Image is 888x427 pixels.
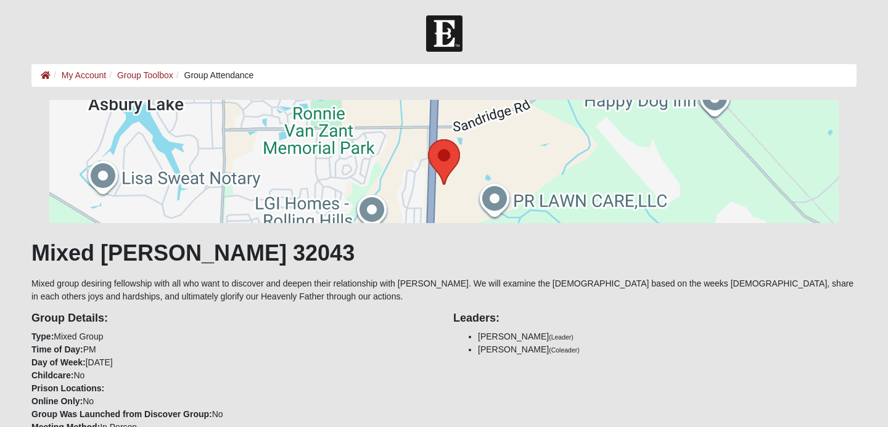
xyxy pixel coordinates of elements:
h4: Leaders: [453,312,857,325]
small: (Coleader) [549,346,580,354]
strong: Time of Day: [31,344,83,354]
strong: Prison Locations: [31,383,104,393]
small: (Leader) [549,333,573,341]
strong: Online Only: [31,396,83,406]
li: [PERSON_NAME] [478,343,857,356]
h1: Mixed [PERSON_NAME] 32043 [31,240,857,266]
li: Group Attendance [173,69,254,82]
strong: Type: [31,331,54,341]
strong: Childcare: [31,370,73,380]
h4: Group Details: [31,312,435,325]
li: [PERSON_NAME] [478,330,857,343]
img: Church of Eleven22 Logo [426,15,462,52]
strong: Day of Week: [31,357,86,367]
a: Group Toolbox [117,70,173,80]
a: My Account [62,70,106,80]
